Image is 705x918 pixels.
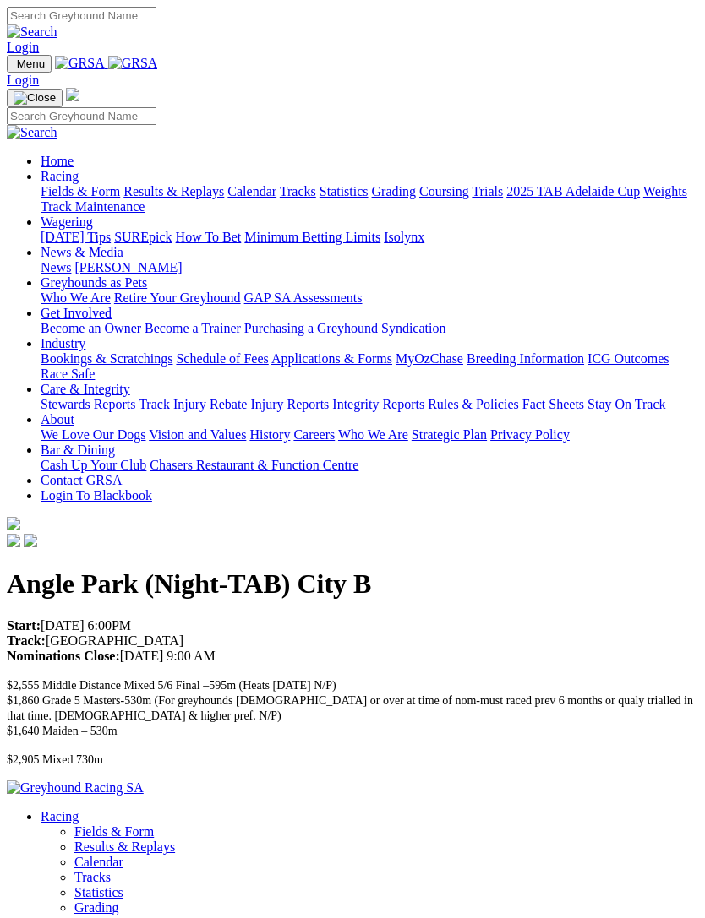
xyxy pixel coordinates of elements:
a: Fact Sheets [522,397,584,411]
a: Integrity Reports [332,397,424,411]
a: Chasers Restaurant & Function Centre [150,458,358,472]
img: Search [7,24,57,40]
a: News & Media [41,245,123,259]
img: Search [7,125,57,140]
a: ICG Outcomes [587,351,669,366]
img: Greyhound Racing SA [7,780,144,796]
img: logo-grsa-white.png [7,517,20,530]
a: Tracks [280,184,316,198]
a: Weights [643,184,687,198]
a: History [249,427,290,442]
button: Toggle navigation [7,55,52,73]
a: Login [7,73,39,87]
div: Bar & Dining [41,458,698,473]
a: Contact GRSA [41,473,122,487]
a: Results & Replays [74,839,175,854]
img: GRSA [108,56,158,71]
a: Injury Reports [250,397,329,411]
a: Login [7,40,39,54]
a: Applications & Forms [271,351,392,366]
a: News [41,260,71,274]
a: Strategic Plan [412,427,487,442]
img: logo-grsa-white.png [66,88,79,101]
a: Get Involved [41,306,112,320]
a: Fields & Form [41,184,120,198]
a: MyOzChase [396,351,463,366]
a: Minimum Betting Limits [244,230,380,244]
span: $2,905 Mixed 730m [7,753,103,766]
a: Grading [372,184,416,198]
h1: Angle Park (Night-TAB) City B [7,568,698,600]
a: About [41,412,74,426]
a: Vision and Values [149,427,246,442]
a: Statistics [320,184,369,198]
div: Racing [41,184,698,215]
a: Become a Trainer [145,321,241,335]
a: Results & Replays [123,184,224,198]
strong: Start: [7,618,41,633]
a: Care & Integrity [41,382,130,396]
input: Search [7,7,156,24]
a: Purchasing a Greyhound [244,321,378,335]
span: Menu [17,57,45,70]
span: $2,555 Middle Distance Mixed 5/6 Final –595m (Heats [DATE] N/P) $1,860 Grade 5 Masters-530m (For ... [7,679,693,737]
a: Grading [74,900,118,915]
a: How To Bet [176,230,242,244]
a: Racing [41,809,79,823]
a: Privacy Policy [490,427,570,442]
a: Calendar [74,855,123,869]
a: 2025 TAB Adelaide Cup [506,184,640,198]
a: Greyhounds as Pets [41,275,147,290]
a: Bar & Dining [41,443,115,457]
a: Retire Your Greyhound [114,291,241,305]
img: Close [14,91,56,105]
div: Greyhounds as Pets [41,291,698,306]
a: Who We Are [338,427,408,442]
img: facebook.svg [7,534,20,547]
a: We Love Our Dogs [41,427,145,442]
a: Home [41,154,74,168]
a: Track Injury Rebate [139,397,247,411]
div: News & Media [41,260,698,275]
a: Industry [41,336,85,350]
a: Tracks [74,870,111,884]
strong: Nominations Close: [7,649,120,663]
a: Syndication [381,321,445,335]
a: Racing [41,169,79,183]
div: About [41,427,698,443]
img: GRSA [55,56,105,71]
a: Rules & Policies [428,397,519,411]
a: Careers [293,427,335,442]
a: Schedule of Fees [176,351,268,366]
div: Industry [41,351,698,382]
p: [DATE] 6:00PM [GEOGRAPHIC_DATA] [DATE] 9:00 AM [7,618,698,664]
a: Statistics [74,885,123,899]
a: Fields & Form [74,824,154,839]
a: Login To Blackbook [41,488,152,502]
a: SUREpick [114,230,172,244]
button: Toggle navigation [7,89,63,107]
a: Calendar [227,184,276,198]
a: Stay On Track [587,397,665,411]
a: [PERSON_NAME] [74,260,182,274]
a: Breeding Information [467,351,584,366]
a: Bookings & Scratchings [41,351,172,366]
div: Get Involved [41,321,698,336]
a: Track Maintenance [41,199,145,214]
a: Trials [472,184,503,198]
a: GAP SA Assessments [244,291,363,305]
a: [DATE] Tips [41,230,111,244]
div: Wagering [41,230,698,245]
a: Isolynx [384,230,424,244]
a: Cash Up Your Club [41,458,146,472]
a: Who We Are [41,291,111,305]
a: Wagering [41,215,93,229]
input: Search [7,107,156,125]
strong: Track: [7,633,46,648]
a: Become an Owner [41,321,141,335]
img: twitter.svg [24,534,37,547]
a: Coursing [419,184,469,198]
a: Race Safe [41,367,95,381]
a: Stewards Reports [41,397,135,411]
div: Care & Integrity [41,397,698,412]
